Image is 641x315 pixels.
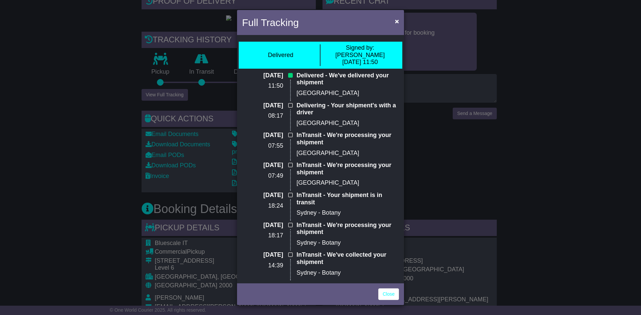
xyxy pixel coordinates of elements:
p: [DATE] [242,251,283,259]
p: [DATE] [242,222,283,229]
p: [DATE] [242,132,283,139]
p: Sydney - Botany [296,239,399,247]
p: InTransit - Your shipment is in transit [296,192,399,206]
p: InTransit - We're processing your shipment [296,162,399,176]
span: × [395,17,399,25]
p: 08:17 [242,112,283,120]
p: [DATE] [242,162,283,169]
p: 11:50 [242,82,283,90]
div: Delivered [268,52,293,59]
div: [PERSON_NAME] [DATE] 11:50 [324,44,396,66]
p: Sydney - Botany [296,269,399,277]
p: [GEOGRAPHIC_DATA] [296,150,399,157]
p: 14:39 [242,262,283,269]
button: Close [392,14,402,28]
p: [DATE] [242,72,283,79]
p: 18:24 [242,202,283,210]
p: Sydney - Botany [296,209,399,217]
p: 07:49 [242,172,283,180]
p: [DATE] [242,192,283,199]
p: InTransit - We've collected your shipment [296,251,399,266]
p: Delivered - We've delivered your shipment [296,72,399,86]
p: InTransit - We're processing your shipment [296,132,399,146]
p: InTransit - We're processing your shipment [296,222,399,236]
p: [DATE] [242,281,283,289]
p: [GEOGRAPHIC_DATA] [296,179,399,187]
p: [GEOGRAPHIC_DATA] [296,120,399,127]
h4: Full Tracking [242,15,299,30]
p: [GEOGRAPHIC_DATA] [296,90,399,97]
p: ToBeCollected - Your shipment data is lodged [296,281,399,296]
p: Delivering - Your shipment's with a driver [296,102,399,116]
a: Close [378,288,399,300]
p: [DATE] [242,102,283,109]
p: 07:55 [242,142,283,150]
span: Signed by: [346,44,374,51]
p: 18:17 [242,232,283,239]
